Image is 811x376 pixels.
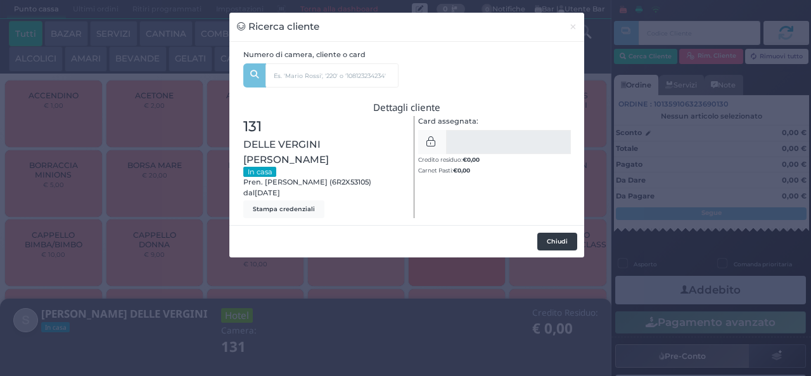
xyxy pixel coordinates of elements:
b: € [463,156,480,163]
input: Es. 'Mario Rossi', '220' o '108123234234' [265,63,399,88]
span: × [569,20,577,34]
small: Credito residuo: [418,156,480,163]
label: Card assegnata: [418,116,478,127]
button: Chiudi [562,13,584,41]
span: [DATE] [255,188,280,198]
span: 0,00 [467,155,480,164]
b: € [453,167,470,174]
small: Carnet Pasti: [418,167,470,174]
h3: Ricerca cliente [237,20,320,34]
span: 0,00 [457,166,470,174]
span: 131 [243,116,262,138]
span: DELLE VERGINI [PERSON_NAME] [243,137,400,166]
div: Pren. [PERSON_NAME] (6R2X53105) dal [237,116,407,218]
button: Stampa credenziali [243,200,324,218]
button: Chiudi [537,233,577,250]
label: Numero di camera, cliente o card [243,49,366,60]
small: In casa [243,167,276,177]
h3: Dettagli cliente [243,102,571,113]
